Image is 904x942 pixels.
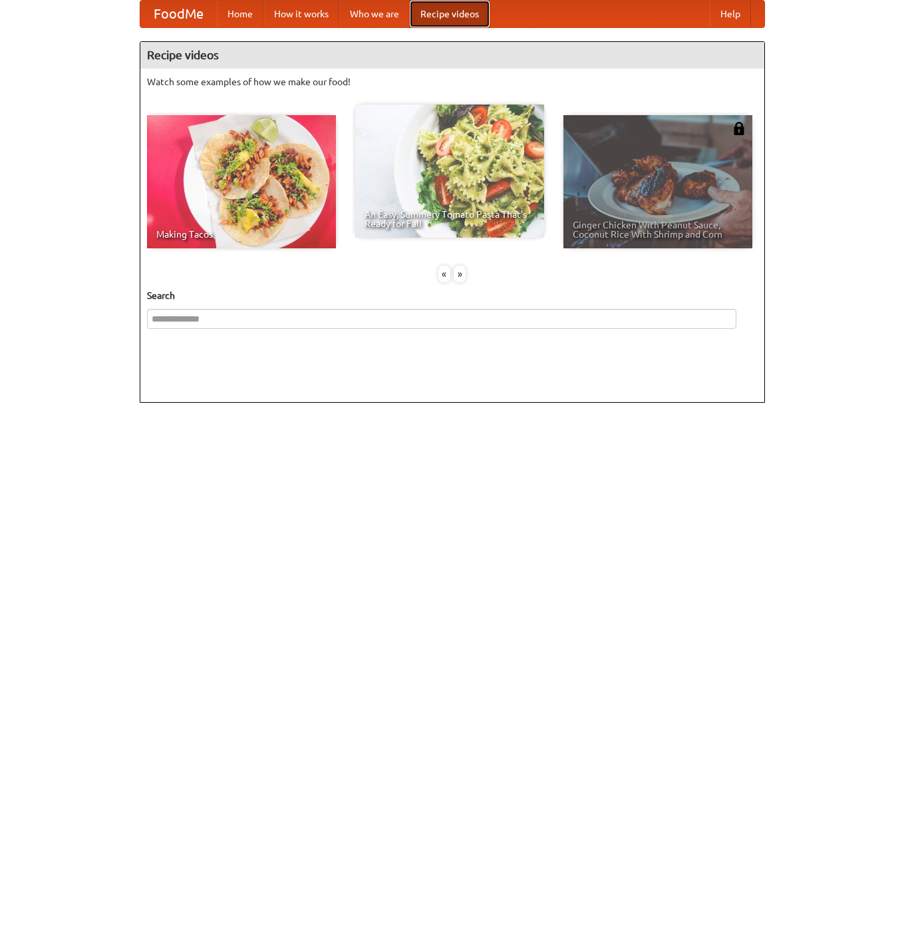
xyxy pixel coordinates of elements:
a: Home [217,1,263,27]
img: 483408.png [732,122,746,135]
div: « [438,266,450,282]
a: An Easy, Summery Tomato Pasta That's Ready for Fall [355,105,544,238]
p: Watch some examples of how we make our food! [147,75,758,89]
h5: Search [147,289,758,302]
a: FoodMe [140,1,217,27]
a: How it works [263,1,339,27]
h4: Recipe videos [140,42,764,69]
a: Help [710,1,751,27]
span: An Easy, Summery Tomato Pasta That's Ready for Fall [365,210,535,228]
a: Recipe videos [410,1,490,27]
div: » [454,266,466,282]
span: Making Tacos [156,230,327,239]
a: Making Tacos [147,115,336,248]
a: Who we are [339,1,410,27]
